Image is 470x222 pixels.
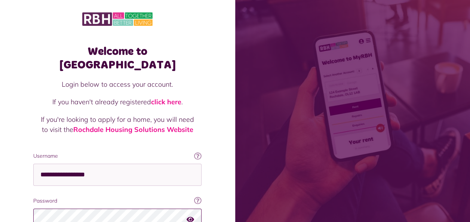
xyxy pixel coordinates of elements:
[73,125,193,134] a: Rochdale Housing Solutions Website
[41,114,194,135] p: If you're looking to apply for a home, you will need to visit the
[33,197,202,205] label: Password
[151,98,181,106] a: click here
[82,11,153,27] img: MyRBH
[41,97,194,107] p: If you haven't already registered .
[33,45,202,72] h1: Welcome to [GEOGRAPHIC_DATA]
[41,79,194,89] p: Login below to access your account.
[33,152,202,160] label: Username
